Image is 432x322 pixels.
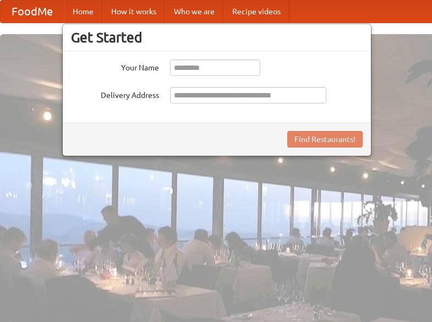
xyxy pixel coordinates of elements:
[71,29,363,46] h3: Get Started
[64,1,102,23] a: Home
[102,1,165,23] a: How it works
[165,1,223,23] a: Who we are
[71,59,159,73] label: Your Name
[287,131,363,148] button: Find Restaurants!
[1,1,64,23] a: FoodMe
[223,1,289,23] a: Recipe videos
[71,87,159,101] label: Delivery Address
